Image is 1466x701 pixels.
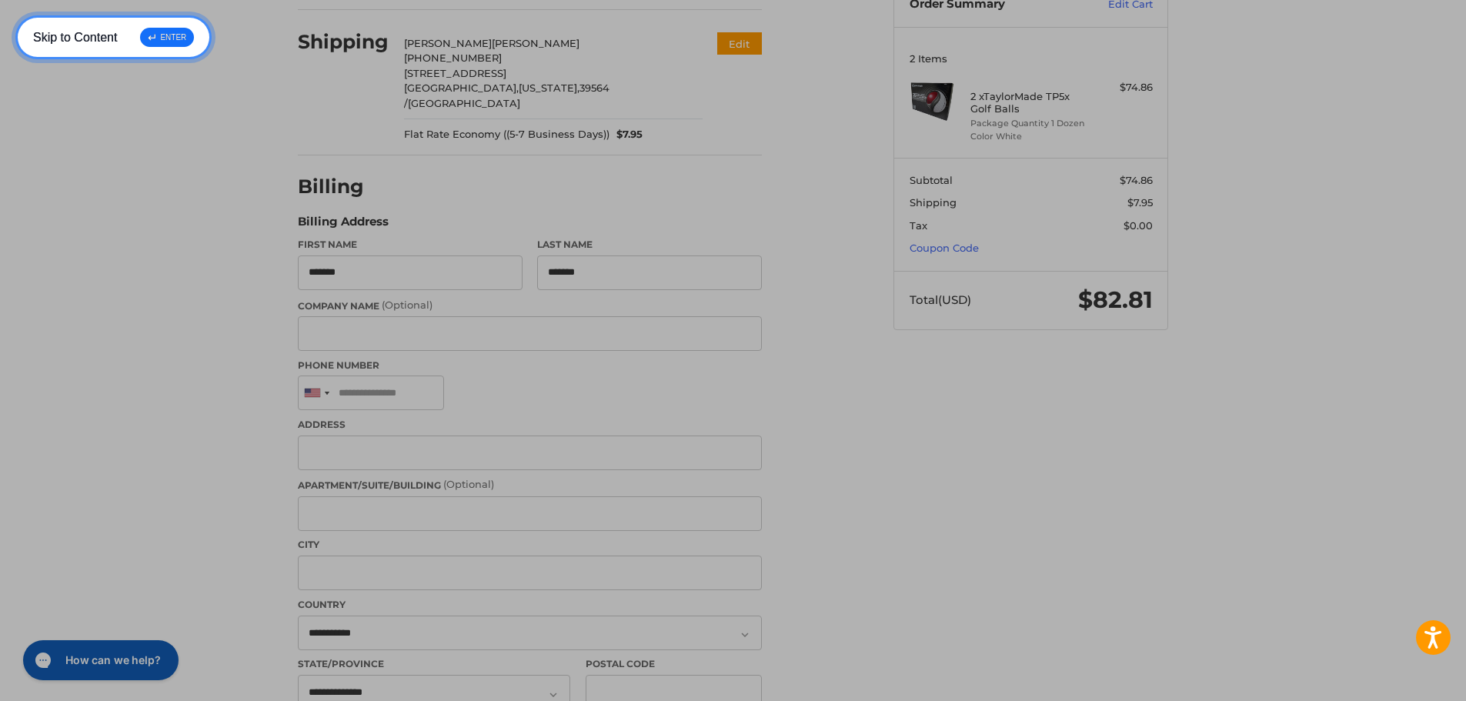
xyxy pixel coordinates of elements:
label: Address [298,418,762,432]
span: [STREET_ADDRESS] [404,67,506,79]
button: Edit [717,32,762,55]
h3: 2 Items [910,52,1153,65]
span: Shipping [910,196,957,209]
small: (Optional) [382,299,432,311]
a: Coupon Code [910,242,979,254]
label: Last Name [537,238,762,252]
span: Tax [910,219,927,232]
label: State/Province [298,657,570,671]
span: [GEOGRAPHIC_DATA], [404,82,519,94]
span: 39564 / [404,82,609,109]
label: Postal Code [586,657,763,671]
span: Subtotal [910,174,953,186]
label: Country [298,598,762,612]
label: City [298,538,762,552]
li: Color White [970,130,1088,143]
span: $7.95 [609,127,643,142]
span: [PHONE_NUMBER] [404,52,502,64]
span: $74.86 [1120,174,1153,186]
small: (Optional) [443,478,494,490]
li: Package Quantity 1 Dozen [970,117,1088,130]
span: Flat Rate Economy ((5-7 Business Days)) [404,127,609,142]
div: United States: +1 [299,376,334,409]
span: Total (USD) [910,292,971,307]
h2: Shipping [298,30,389,54]
span: [GEOGRAPHIC_DATA] [408,97,520,109]
span: $7.95 [1127,196,1153,209]
iframe: Gorgias live chat messenger [15,635,183,686]
h4: 2 x TaylorMade TP5x Golf Balls [970,90,1088,115]
label: Apartment/Suite/Building [298,477,762,492]
label: Phone Number [298,359,762,372]
label: Company Name [298,298,762,313]
span: $82.81 [1078,285,1153,314]
span: [US_STATE], [519,82,579,94]
span: [PERSON_NAME] [404,37,492,49]
label: First Name [298,238,523,252]
div: $74.86 [1092,80,1153,95]
iframe: Google Customer Reviews [1339,659,1466,701]
legend: Billing Address [298,213,389,238]
h2: Billing [298,175,388,199]
span: [PERSON_NAME] [492,37,579,49]
span: $0.00 [1124,219,1153,232]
